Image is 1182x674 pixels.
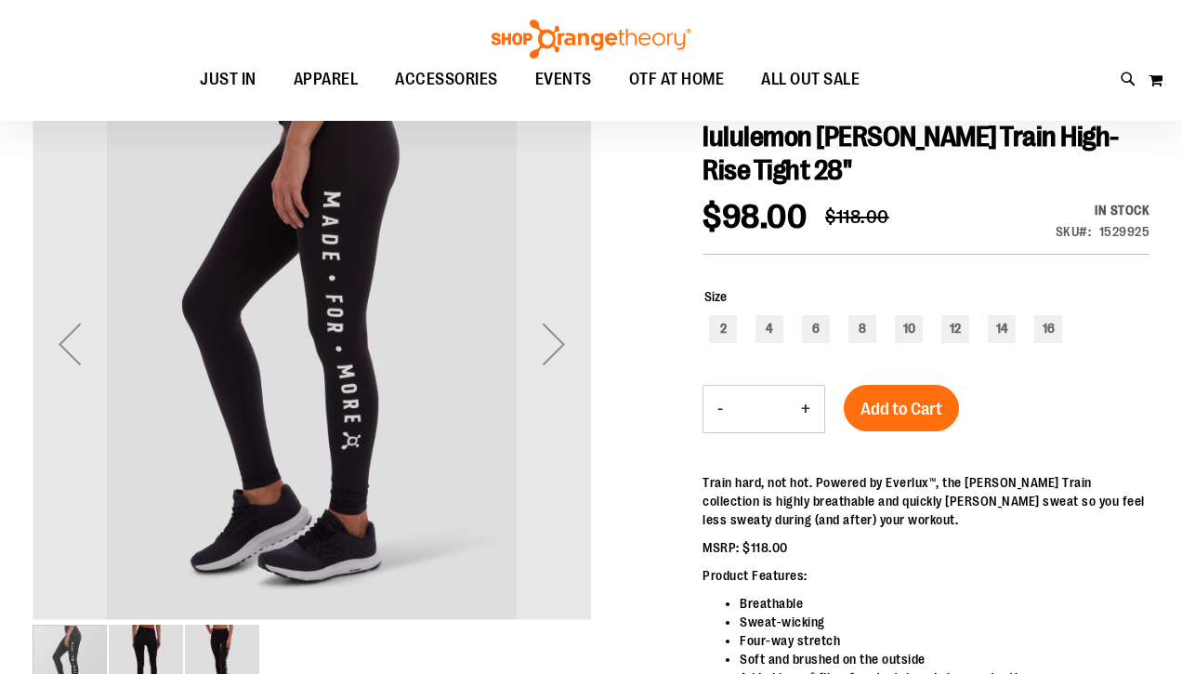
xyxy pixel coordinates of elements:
div: 16 [1034,315,1062,343]
div: 6 [802,315,830,343]
div: 1529925 [1099,222,1150,241]
div: Availability [1056,201,1150,219]
strong: SKU [1056,224,1092,239]
li: Four-way stretch [740,631,1149,650]
span: Add to Cart [860,399,942,419]
div: 4 [755,315,783,343]
img: Shop Orangetheory [489,20,693,59]
p: Product Features: [703,566,1149,585]
span: ALL OUT SALE [761,59,860,100]
button: Decrease product quantity [703,386,737,432]
div: 8 [848,315,876,343]
span: ACCESSORIES [395,59,498,100]
img: Product image for lululemon Wunder Train High-Rise Tight 28" [33,61,591,620]
div: Previous [33,64,107,623]
div: 14 [988,315,1016,343]
span: APPAREL [294,59,359,100]
div: Product image for lululemon Wunder Train High-Rise Tight 28" [33,64,591,623]
span: $98.00 [703,198,807,236]
div: 10 [895,315,923,343]
span: $118.00 [825,206,889,228]
li: Soft and brushed on the outside [740,650,1149,668]
button: Add to Cart [844,385,959,431]
span: lululemon [PERSON_NAME] Train High-Rise Tight 28" [703,121,1119,186]
span: OTF AT HOME [629,59,725,100]
button: Increase product quantity [787,386,824,432]
span: JUST IN [200,59,256,100]
div: 2 [709,315,737,343]
p: MSRP: $118.00 [703,538,1149,557]
div: 12 [941,315,969,343]
div: In stock [1056,201,1150,219]
div: Next [517,64,591,623]
p: Train hard, not hot. Powered by Everlux™, the [PERSON_NAME] Train collection is highly breathable... [703,473,1149,529]
input: Product quantity [737,387,787,431]
span: EVENTS [535,59,592,100]
li: Sweat-wicking [740,613,1149,631]
span: Size [704,289,727,304]
li: Breathable [740,594,1149,613]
